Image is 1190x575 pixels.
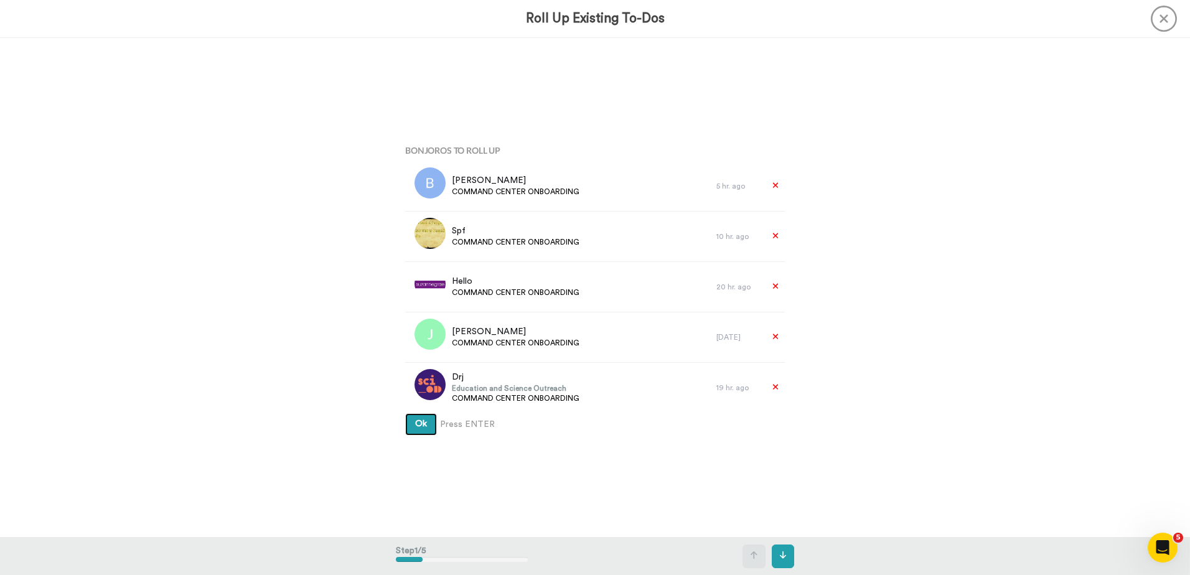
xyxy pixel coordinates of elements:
span: [PERSON_NAME] [452,325,579,338]
span: Education and Science Outreach [452,383,579,393]
button: Ok [405,413,437,436]
span: Ok [415,419,427,428]
img: b.png [415,167,446,199]
span: COMMAND CENTER ONBOARDING [452,393,579,403]
img: 10f32852-678a-4259-99ce-9a73e78cb5d0.jpg [415,218,446,249]
img: 127e529a-afd8-4bfe-9e8f-277f173d35d1.png [415,268,446,299]
div: 10 hr. ago [716,231,760,241]
span: 5 [1173,533,1183,543]
span: Press ENTER [440,418,495,431]
span: Spf [452,225,579,237]
h3: Roll Up Existing To-Dos [526,11,665,26]
span: Drj [452,371,579,383]
img: j.png [415,319,446,350]
span: COMMAND CENTER ONBOARDING [452,187,579,197]
div: 20 hr. ago [716,282,760,292]
span: COMMAND CENTER ONBOARDING [452,287,579,297]
div: 19 hr. ago [716,383,760,393]
div: Step 1 / 5 [396,538,528,574]
span: COMMAND CENTER ONBOARDING [452,237,579,247]
h4: Bonjoros To Roll Up [405,146,785,155]
span: Hello [452,275,579,287]
span: COMMAND CENTER ONBOARDING [452,338,579,348]
img: fefcd0c6-cbe1-41d7-bbec-2471e654e037.png [415,369,446,400]
div: [DATE] [716,332,760,342]
div: 5 hr. ago [716,181,760,191]
iframe: Intercom live chat [1148,533,1178,563]
span: [PERSON_NAME] [452,174,579,187]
